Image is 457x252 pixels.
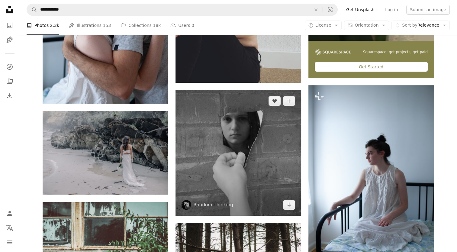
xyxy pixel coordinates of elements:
[4,207,16,219] a: Log in / Sign up
[343,5,381,15] a: Get Unsplash+
[153,22,161,29] span: 18k
[175,90,301,216] img: a woman leaning against a brick wall
[43,111,168,195] img: a woman in a white dress standing on a beach
[4,34,16,46] a: Illustrations
[4,222,16,234] button: Language
[402,23,417,27] span: Sort by
[43,242,168,247] a: green leaf plant near window
[283,200,295,210] a: Download
[269,96,281,106] button: Like
[121,16,161,35] a: Collections 18k
[103,22,111,29] span: 153
[4,19,16,31] a: Photos
[402,22,439,28] span: Relevance
[4,4,16,17] a: Home — Unsplash
[355,23,378,27] span: Orientation
[315,23,331,27] span: License
[4,236,16,248] button: Menu
[175,150,301,156] a: a woman leaning against a brick wall
[43,150,168,155] a: a woman in a white dress standing on a beach
[406,5,450,15] button: Submit an image
[69,16,111,35] a: Illustrations 153
[309,4,323,15] button: Clear
[344,21,389,30] button: Orientation
[191,22,194,29] span: 0
[283,96,295,106] button: Add to Collection
[194,202,233,208] a: Random Thinking
[27,4,37,15] button: Search Unsplash
[4,61,16,73] a: Explore
[170,16,194,35] a: Users 0
[381,5,401,15] a: Log in
[27,4,338,16] form: Find visuals sitewide
[182,200,191,210] img: Go to Random Thinking's profile
[4,90,16,102] a: Download History
[391,21,450,30] button: Sort byRelevance
[323,4,337,15] button: Visual search
[363,50,428,55] span: Squarespace: get projects, get paid
[305,21,342,30] button: License
[315,49,351,55] img: file-1747939142011-51e5cc87e3c9
[4,75,16,87] a: Collections
[315,62,428,72] div: Get Started
[308,176,434,182] a: a woman sitting on a bed in a room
